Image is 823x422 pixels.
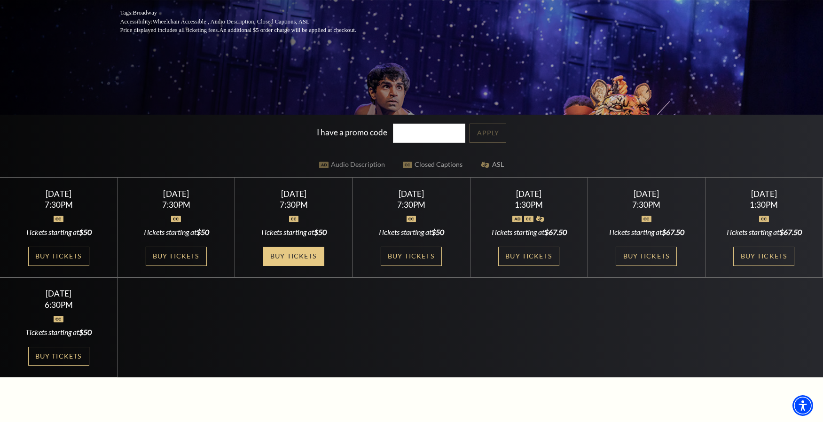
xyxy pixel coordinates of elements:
div: Accessibility Menu [792,395,813,416]
div: 7:30PM [11,201,106,209]
span: Broadway [133,9,157,16]
a: Buy Tickets [263,247,324,266]
div: [DATE] [599,189,694,199]
div: 6:30PM [11,301,106,309]
span: Wheelchair Accessible , Audio Description, Closed Captions, ASL [152,18,309,25]
span: $50 [431,227,444,236]
div: 1:30PM [481,201,576,209]
span: $50 [79,328,92,336]
div: Tickets starting at [11,327,106,337]
div: 7:30PM [129,201,224,209]
span: An additional $5 order charge will be applied at checkout. [219,27,356,33]
div: Tickets starting at [246,227,341,237]
div: 7:30PM [599,201,694,209]
a: Buy Tickets [28,347,89,366]
span: $50 [79,227,92,236]
div: 7:30PM [364,201,459,209]
div: Tickets starting at [717,227,812,237]
span: $67.50 [662,227,684,236]
div: Tickets starting at [364,227,459,237]
span: $50 [196,227,209,236]
p: Price displayed includes all ticketing fees. [120,26,379,35]
div: [DATE] [246,189,341,199]
div: Tickets starting at [599,227,694,237]
div: Tickets starting at [129,227,224,237]
p: Accessibility: [120,17,379,26]
div: [DATE] [129,189,224,199]
div: [DATE] [11,289,106,298]
a: Buy Tickets [146,247,207,266]
div: [DATE] [717,189,812,199]
a: Buy Tickets [381,247,442,266]
span: $67.50 [544,227,567,236]
div: [DATE] [364,189,459,199]
div: 1:30PM [717,201,812,209]
div: [DATE] [481,189,576,199]
span: $67.50 [779,227,802,236]
span: $50 [314,227,327,236]
a: Buy Tickets [498,247,559,266]
div: 7:30PM [246,201,341,209]
div: [DATE] [11,189,106,199]
a: Buy Tickets [28,247,89,266]
a: Buy Tickets [616,247,677,266]
div: Tickets starting at [11,227,106,237]
label: I have a promo code [317,127,387,137]
div: Tickets starting at [481,227,576,237]
a: Buy Tickets [733,247,794,266]
p: Tags: [120,8,379,17]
